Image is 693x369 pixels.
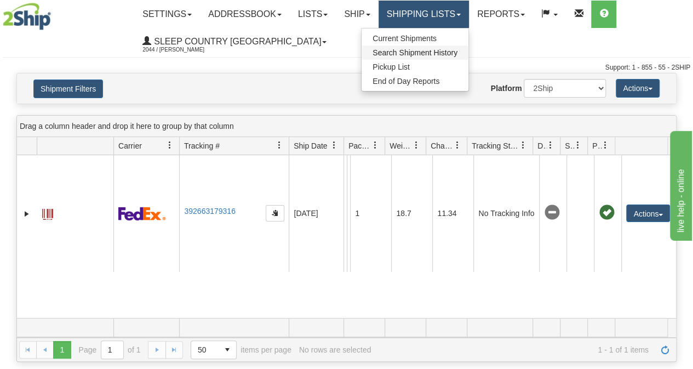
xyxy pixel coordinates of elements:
td: [PERSON_NAME] [PERSON_NAME] CA ON TORONTO M5R 2V6 [347,155,350,272]
a: Ship Date filter column settings [325,136,343,155]
td: 1 [350,155,391,272]
div: No rows are selected [299,345,371,354]
span: Page of 1 [79,340,141,359]
span: Tracking # [184,140,220,151]
a: Shipping lists [379,1,469,28]
a: Lists [290,1,336,28]
button: Copy to clipboard [266,205,284,222]
a: Sleep Country [GEOGRAPHIC_DATA] 2044 / [PERSON_NAME] [134,28,335,55]
button: Actions [626,205,670,222]
td: [DATE] [289,155,343,272]
img: 2 - FedEx Express® [118,207,166,220]
a: Reports [469,1,533,28]
span: Charge [431,140,454,151]
span: Search Shipment History [373,48,457,57]
button: Shipment Filters [33,80,103,98]
span: Page 1 [53,341,71,359]
a: Ship [336,1,378,28]
a: Charge filter column settings [448,136,467,155]
span: Current Shipments [373,34,437,43]
span: Pickup Status [592,140,602,151]
a: Refresh [656,341,674,359]
span: Delivery Status [537,140,547,151]
td: No Tracking Info [473,155,539,272]
a: Tracking # filter column settings [270,136,289,155]
a: Packages filter column settings [366,136,385,155]
span: Tracking Status [472,140,519,151]
a: Carrier filter column settings [161,136,179,155]
a: Label [42,204,53,222]
a: Settings [134,1,200,28]
a: 392663179316 [184,207,235,215]
span: End of Day Reports [373,77,439,86]
span: 50 [198,344,212,355]
span: Weight [390,140,413,151]
div: grid grouping header [17,116,676,137]
span: No Tracking Info [544,205,559,220]
a: End of Day Reports [362,74,468,88]
span: Pickup Successfully created [599,205,614,220]
a: Search Shipment History [362,46,468,60]
button: Actions [616,79,660,98]
a: Delivery Status filter column settings [541,136,560,155]
a: Addressbook [200,1,290,28]
div: live help - online [8,7,101,20]
span: Packages [348,140,371,151]
input: Page 1 [101,341,123,359]
a: Shipment Issues filter column settings [569,136,587,155]
td: 18.7 [391,155,432,272]
span: Sleep Country [GEOGRAPHIC_DATA] [151,37,321,46]
label: Platform [491,83,522,94]
iframe: chat widget [668,128,692,240]
span: select [219,341,236,359]
span: 1 - 1 of 1 items [379,345,649,354]
span: Ship Date [294,140,327,151]
span: items per page [191,340,291,359]
td: Jeridan Textiles Shipping Department [GEOGRAPHIC_DATA] [GEOGRAPHIC_DATA] [GEOGRAPHIC_DATA] H2N 1Y6 [343,155,347,272]
img: logo2044.jpg [3,3,51,30]
div: Support: 1 - 855 - 55 - 2SHIP [3,63,690,72]
a: Pickup List [362,60,468,74]
a: Weight filter column settings [407,136,426,155]
a: Expand [21,208,32,219]
a: Tracking Status filter column settings [514,136,532,155]
span: Pickup List [373,63,410,71]
a: Current Shipments [362,31,468,46]
a: Pickup Status filter column settings [596,136,615,155]
span: 2044 / [PERSON_NAME] [142,44,225,55]
td: 11.34 [432,155,473,272]
span: Page sizes drop down [191,340,237,359]
span: Shipment Issues [565,140,574,151]
span: Carrier [118,140,142,151]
